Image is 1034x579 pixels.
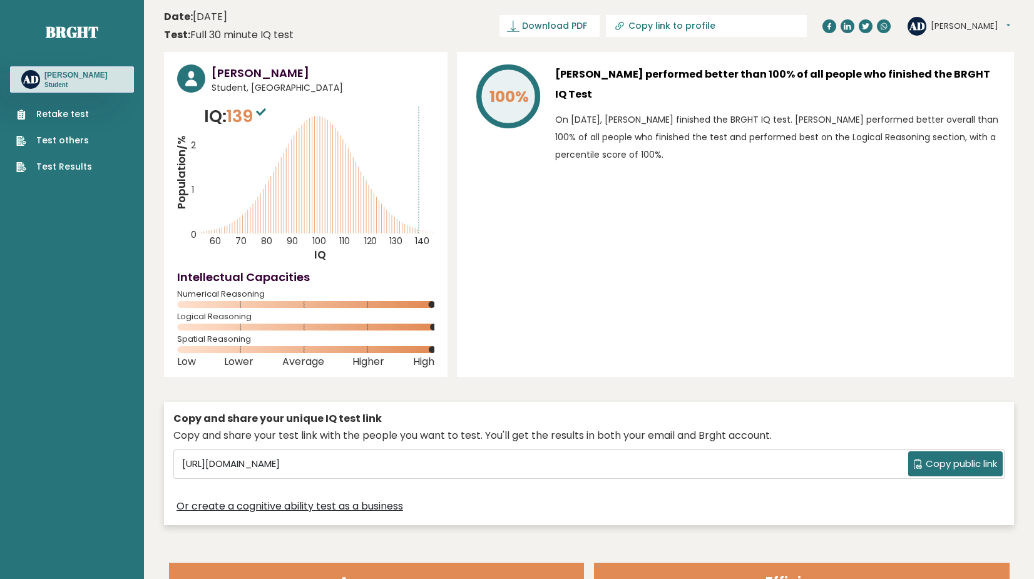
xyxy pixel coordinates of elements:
a: Brght [46,22,98,42]
tspan: 70 [235,235,247,247]
tspan: 100% [489,86,529,108]
tspan: 100 [312,235,326,247]
tspan: IQ [315,247,327,262]
span: Download PDF [522,19,587,33]
tspan: 60 [210,235,221,247]
span: Average [282,359,324,364]
h3: [PERSON_NAME] [44,70,108,80]
tspan: 90 [287,235,298,247]
span: Numerical Reasoning [177,292,434,297]
p: IQ: [204,104,269,129]
text: AD [23,72,39,86]
text: AD [909,18,925,33]
h3: [PERSON_NAME] [212,64,434,81]
span: Student, [GEOGRAPHIC_DATA] [212,81,434,95]
tspan: 0 [191,228,197,241]
a: Download PDF [499,15,600,37]
button: [PERSON_NAME] [931,20,1010,33]
a: Or create a cognitive ability test as a business [177,499,403,514]
tspan: 130 [389,235,402,247]
span: Copy public link [926,457,997,471]
h3: [PERSON_NAME] performed better than 100% of all people who finished the BRGHT IQ Test [555,64,1001,105]
b: Date: [164,9,193,24]
span: Logical Reasoning [177,314,434,319]
tspan: 2 [191,139,196,151]
div: Copy and share your unique IQ test link [173,411,1005,426]
div: Full 30 minute IQ test [164,28,294,43]
tspan: 120 [364,235,377,247]
button: Copy public link [908,451,1003,476]
h4: Intellectual Capacities [177,269,434,285]
a: Retake test [16,108,92,121]
tspan: 1 [192,183,194,196]
tspan: 80 [261,235,272,247]
span: High [413,359,434,364]
tspan: 110 [339,235,350,247]
tspan: 140 [416,235,430,247]
span: Low [177,359,196,364]
b: Test: [164,28,190,42]
span: Spatial Reasoning [177,337,434,342]
div: Copy and share your test link with the people you want to test. You'll get the results in both yo... [173,428,1005,443]
a: Test others [16,134,92,147]
p: On [DATE], [PERSON_NAME] finished the BRGHT IQ test. [PERSON_NAME] performed better overall than ... [555,111,1001,163]
span: Higher [352,359,384,364]
p: Student [44,81,108,90]
tspan: Population/% [174,136,189,209]
a: Test Results [16,160,92,173]
span: 139 [227,105,269,128]
time: [DATE] [164,9,227,24]
span: Lower [224,359,253,364]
